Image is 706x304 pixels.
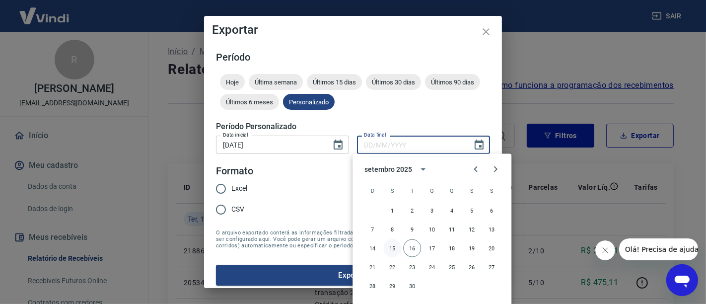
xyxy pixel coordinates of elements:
div: Últimos 30 dias [366,74,421,90]
span: Excel [231,183,247,194]
h5: Período Personalizado [216,122,490,132]
span: terça-feira [403,181,421,201]
button: 1 [383,202,401,220]
button: close [474,20,498,44]
label: Data final [364,131,386,139]
input: DD/MM/YYYY [357,136,465,154]
button: 29 [383,277,401,295]
button: 2 [403,202,421,220]
span: quarta-feira [423,181,441,201]
button: 12 [463,221,481,238]
button: Choose date [469,135,489,155]
button: 10 [423,221,441,238]
span: sábado [483,181,500,201]
iframe: Fechar mensagem [595,240,615,260]
button: Previous month [466,159,486,179]
button: 6 [483,202,500,220]
legend: Formato [216,164,253,178]
button: 9 [403,221,421,238]
button: 3 [423,202,441,220]
button: 16 [403,239,421,257]
button: 27 [483,258,500,276]
span: Hoje [220,78,245,86]
span: sexta-feira [463,181,481,201]
button: 5 [463,202,481,220]
span: domingo [363,181,381,201]
div: Última semana [249,74,303,90]
button: 30 [403,277,421,295]
input: DD/MM/YYYY [216,136,324,154]
button: 8 [383,221,401,238]
button: Choose date, selected date is 13 de set de 2025 [328,135,348,155]
iframe: Botão para abrir a janela de mensagens [666,264,698,296]
button: 23 [403,258,421,276]
button: 13 [483,221,500,238]
span: quinta-feira [443,181,461,201]
span: Personalizado [283,98,335,106]
button: Exportar [216,265,490,286]
iframe: Mensagem da empresa [619,238,698,260]
button: 14 [363,239,381,257]
div: Últimos 90 dias [425,74,480,90]
span: Olá! Precisa de ajuda? [6,7,83,15]
span: segunda-feira [383,181,401,201]
button: calendar view is open, switch to year view [415,161,432,178]
button: 20 [483,239,500,257]
label: Data inicial [223,131,248,139]
button: 17 [423,239,441,257]
div: Personalizado [283,94,335,110]
button: 4 [443,202,461,220]
button: 19 [463,239,481,257]
div: Hoje [220,74,245,90]
span: Últimos 30 dias [366,78,421,86]
span: Últimos 15 dias [307,78,362,86]
div: Últimos 15 dias [307,74,362,90]
button: 24 [423,258,441,276]
button: 11 [443,221,461,238]
button: 15 [383,239,401,257]
div: Últimos 6 meses [220,94,279,110]
button: 25 [443,258,461,276]
button: 18 [443,239,461,257]
h4: Exportar [212,24,494,36]
div: setembro 2025 [364,164,412,174]
button: 22 [383,258,401,276]
span: Últimos 90 dias [425,78,480,86]
button: Next month [486,159,505,179]
button: 26 [463,258,481,276]
span: CSV [231,204,244,215]
span: Últimos 6 meses [220,98,279,106]
h5: Período [216,52,490,62]
span: O arquivo exportado conterá as informações filtradas na tela anterior com exceção do período que ... [216,229,490,249]
button: 28 [363,277,381,295]
button: 21 [363,258,381,276]
span: Última semana [249,78,303,86]
button: 7 [363,221,381,238]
